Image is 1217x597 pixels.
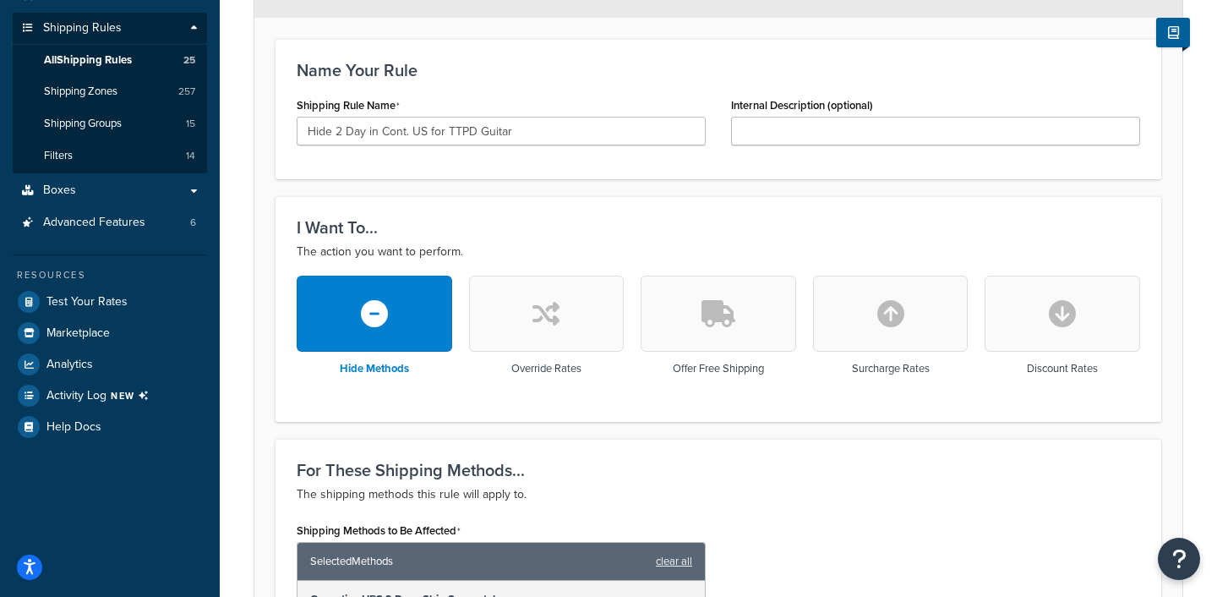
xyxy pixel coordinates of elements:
[297,461,1140,479] h3: For These Shipping Methods...
[46,420,101,435] span: Help Docs
[297,242,1140,262] p: The action you want to perform.
[13,381,207,411] li: [object Object]
[43,216,145,230] span: Advanced Features
[297,485,1140,505] p: The shipping methods this rule will apply to.
[673,363,764,375] h3: Offer Free Shipping
[852,363,930,375] h3: Surcharge Rates
[13,287,207,317] a: Test Your Rates
[46,326,110,341] span: Marketplace
[13,175,207,206] a: Boxes
[310,550,647,573] span: Selected Methods
[186,149,195,163] span: 14
[656,550,692,573] a: clear all
[13,207,207,238] li: Advanced Features
[1027,363,1098,375] h3: Discount Rates
[43,21,122,36] span: Shipping Rules
[297,524,461,538] label: Shipping Methods to Be Affected
[297,61,1140,79] h3: Name Your Rule
[13,140,207,172] li: Filters
[46,385,156,407] span: Activity Log
[13,207,207,238] a: Advanced Features6
[340,363,409,375] h3: Hide Methods
[46,358,93,372] span: Analytics
[1158,538,1200,580] button: Open Resource Center
[13,381,207,411] a: Activity LogNEW
[297,99,400,112] label: Shipping Rule Name
[44,149,73,163] span: Filters
[13,268,207,282] div: Resources
[13,318,207,348] a: Marketplace
[13,76,207,107] a: Shipping Zones257
[13,108,207,140] a: Shipping Groups15
[183,53,195,68] span: 25
[46,295,128,309] span: Test Your Rates
[44,53,132,68] span: All Shipping Rules
[43,183,76,198] span: Boxes
[731,99,873,112] label: Internal Description (optional)
[111,389,156,403] span: NEW
[13,140,207,172] a: Filters14
[44,85,117,99] span: Shipping Zones
[178,85,195,99] span: 257
[297,218,1140,237] h3: I Want To...
[13,412,207,442] a: Help Docs
[511,363,581,375] h3: Override Rates
[13,349,207,380] a: Analytics
[1156,18,1190,47] button: Show Help Docs
[44,117,122,131] span: Shipping Groups
[190,216,196,230] span: 6
[13,45,207,76] a: AllShipping Rules25
[186,117,195,131] span: 15
[13,108,207,140] li: Shipping Groups
[13,13,207,44] a: Shipping Rules
[13,13,207,173] li: Shipping Rules
[13,76,207,107] li: Shipping Zones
